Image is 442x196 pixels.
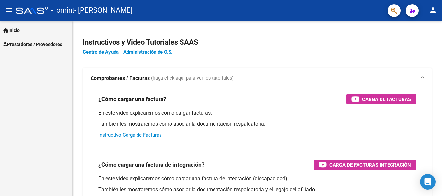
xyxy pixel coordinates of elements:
div: Open Intercom Messenger [420,174,436,190]
h2: Instructivos y Video Tutoriales SAAS [83,36,432,48]
span: (haga click aquí para ver los tutoriales) [151,75,234,82]
strong: Comprobantes / Facturas [91,75,150,82]
span: Prestadores / Proveedores [3,41,62,48]
span: Carga de Facturas Integración [329,161,411,169]
mat-expansion-panel-header: Comprobantes / Facturas (haga click aquí para ver los tutoriales) [83,68,432,89]
span: - omint [51,3,74,17]
h3: ¿Cómo cargar una factura? [98,95,166,104]
span: Carga de Facturas [362,95,411,103]
p: En este video explicaremos cómo cargar facturas. [98,109,416,117]
button: Carga de Facturas Integración [314,160,416,170]
p: También les mostraremos cómo asociar la documentación respaldatoria. [98,120,416,128]
h3: ¿Cómo cargar una factura de integración? [98,160,204,169]
a: Centro de Ayuda - Administración de O.S. [83,49,172,55]
a: Instructivo Carga de Facturas [98,132,162,138]
span: Inicio [3,27,20,34]
p: En este video explicaremos cómo cargar una factura de integración (discapacidad). [98,175,416,182]
mat-icon: person [429,6,437,14]
p: También les mostraremos cómo asociar la documentación respaldatoria y el legajo del afiliado. [98,186,416,193]
span: - [PERSON_NAME] [74,3,133,17]
mat-icon: menu [5,6,13,14]
button: Carga de Facturas [346,94,416,104]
